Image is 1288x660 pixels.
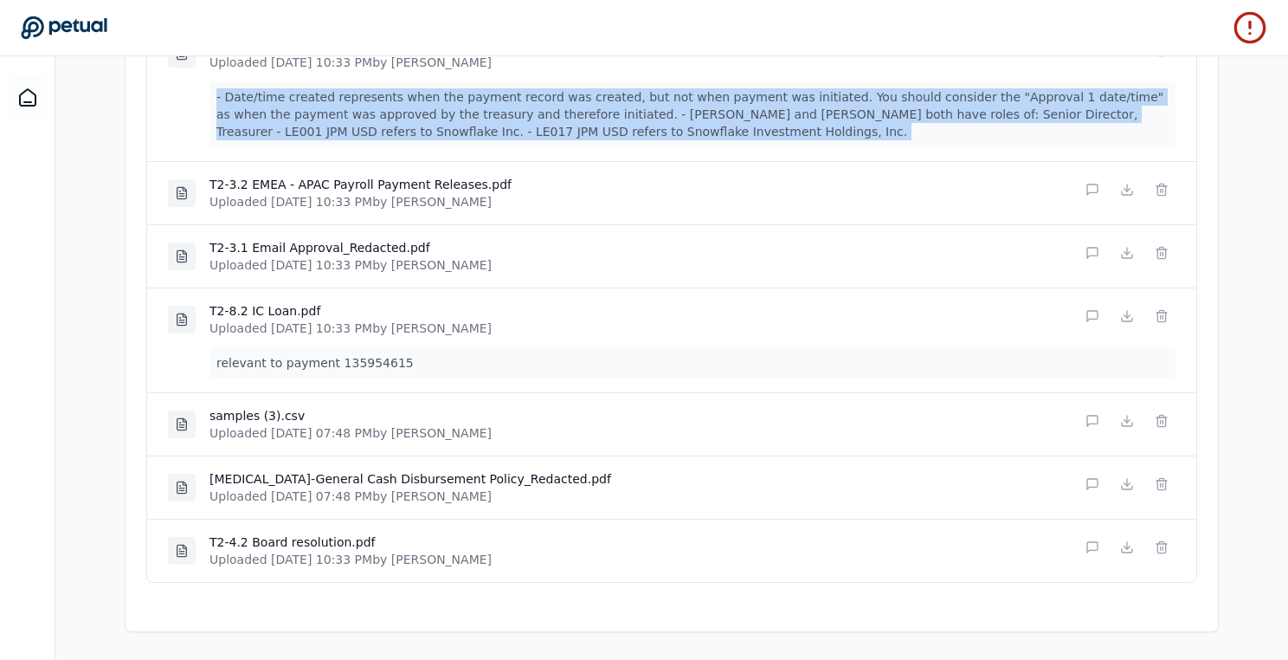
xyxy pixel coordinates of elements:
p: - Date/time created represents when the payment record was created, but not when payment was init... [209,81,1175,147]
p: Uploaded [DATE] 10:33 PM by [PERSON_NAME] [209,320,492,337]
h4: T2-4.2 Board resolution.pdf [209,534,492,551]
button: Delete File [1148,534,1175,561]
button: Add/Edit Description [1079,302,1106,330]
button: Download File [1113,470,1141,498]
button: Add/Edit Description [1079,407,1106,435]
p: Uploaded [DATE] 10:33 PM by [PERSON_NAME] [209,256,492,274]
p: Uploaded [DATE] 07:48 PM by [PERSON_NAME] [209,488,611,505]
button: Add/Edit Description [1079,534,1106,561]
h4: samples (3).csv [209,407,492,424]
h4: [MEDICAL_DATA]-General Cash Disbursement Policy_Redacted.pdf [209,470,611,488]
p: relevant to payment 135954615 [209,347,1175,379]
button: Delete File [1148,239,1175,267]
button: Add/Edit Description [1079,470,1106,498]
h4: T2-8.2 IC Loan.pdf [209,302,492,320]
button: Delete File [1148,470,1175,498]
button: Download File [1113,302,1141,330]
a: Dashboard [7,77,48,119]
h4: T2-3.1 Email Approval_Redacted.pdf [209,239,492,256]
p: Uploaded [DATE] 10:33 PM by [PERSON_NAME] [209,551,492,568]
button: Add/Edit Description [1079,176,1106,204]
p: Uploaded [DATE] 07:48 PM by [PERSON_NAME] [209,424,492,442]
button: Download File [1113,176,1141,204]
button: Download File [1113,534,1141,561]
button: Add/Edit Description [1079,239,1106,267]
button: Delete File [1148,302,1175,330]
p: Uploaded [DATE] 10:33 PM by [PERSON_NAME] [209,54,544,71]
button: Download File [1113,239,1141,267]
p: Uploaded [DATE] 10:33 PM by [PERSON_NAME] [209,193,512,210]
button: Download File [1113,407,1141,435]
a: Go to Dashboard [21,16,107,40]
h4: T2-3.2 EMEA - APAC Payroll Payment Releases.pdf [209,176,512,193]
button: Delete File [1148,407,1175,435]
button: Delete File [1148,176,1175,204]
